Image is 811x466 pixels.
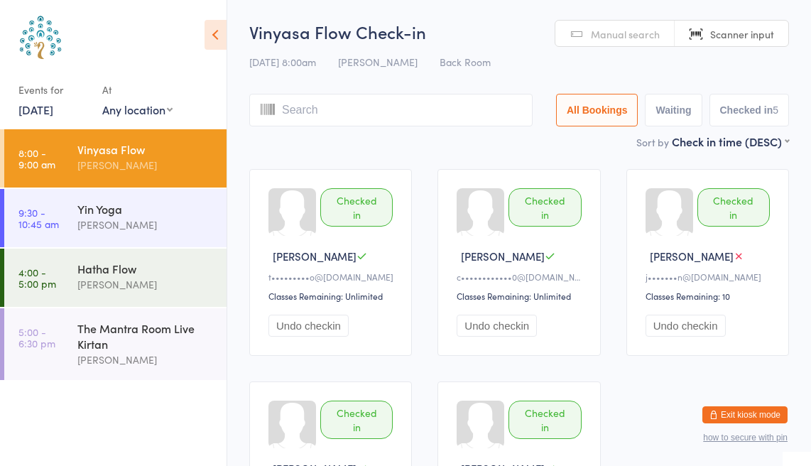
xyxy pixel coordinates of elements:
[702,406,788,423] button: Exit kiosk mode
[650,249,734,264] span: [PERSON_NAME]
[249,20,789,43] h2: Vinyasa Flow Check-in
[102,102,173,117] div: Any location
[4,308,227,380] a: 5:00 -6:30 pmThe Mantra Room Live Kirtan[PERSON_NAME]
[457,315,537,337] button: Undo checkin
[508,188,581,227] div: Checked in
[18,147,55,170] time: 8:00 - 9:00 am
[338,55,418,69] span: [PERSON_NAME]
[18,102,53,117] a: [DATE]
[18,326,55,349] time: 5:00 - 6:30 pm
[77,141,214,157] div: Vinyasa Flow
[18,78,88,102] div: Events for
[646,315,726,337] button: Undo checkin
[249,94,533,126] input: Search
[77,276,214,293] div: [PERSON_NAME]
[18,207,59,229] time: 9:30 - 10:45 am
[14,11,67,64] img: Australian School of Meditation & Yoga
[709,94,790,126] button: Checked in5
[77,217,214,233] div: [PERSON_NAME]
[249,55,316,69] span: [DATE] 8:00am
[4,249,227,307] a: 4:00 -5:00 pmHatha Flow[PERSON_NAME]
[457,271,585,283] div: c••••••••••••0@[DOMAIN_NAME]
[320,188,393,227] div: Checked in
[457,290,585,302] div: Classes Remaining: Unlimited
[710,27,774,41] span: Scanner input
[646,290,774,302] div: Classes Remaining: 10
[591,27,660,41] span: Manual search
[77,201,214,217] div: Yin Yoga
[440,55,491,69] span: Back Room
[773,104,778,116] div: 5
[4,189,227,247] a: 9:30 -10:45 amYin Yoga[PERSON_NAME]
[77,261,214,276] div: Hatha Flow
[4,129,227,188] a: 8:00 -9:00 amVinyasa Flow[PERSON_NAME]
[18,266,56,289] time: 4:00 - 5:00 pm
[77,157,214,173] div: [PERSON_NAME]
[646,271,774,283] div: j•••••••n@[DOMAIN_NAME]
[102,78,173,102] div: At
[273,249,356,264] span: [PERSON_NAME]
[556,94,638,126] button: All Bookings
[77,320,214,352] div: The Mantra Room Live Kirtan
[703,433,788,443] button: how to secure with pin
[672,134,789,149] div: Check in time (DESC)
[461,249,545,264] span: [PERSON_NAME]
[636,135,669,149] label: Sort by
[645,94,702,126] button: Waiting
[268,315,349,337] button: Undo checkin
[268,271,397,283] div: t•••••••••o@[DOMAIN_NAME]
[320,401,393,439] div: Checked in
[268,290,397,302] div: Classes Remaining: Unlimited
[697,188,770,227] div: Checked in
[508,401,581,439] div: Checked in
[77,352,214,368] div: [PERSON_NAME]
